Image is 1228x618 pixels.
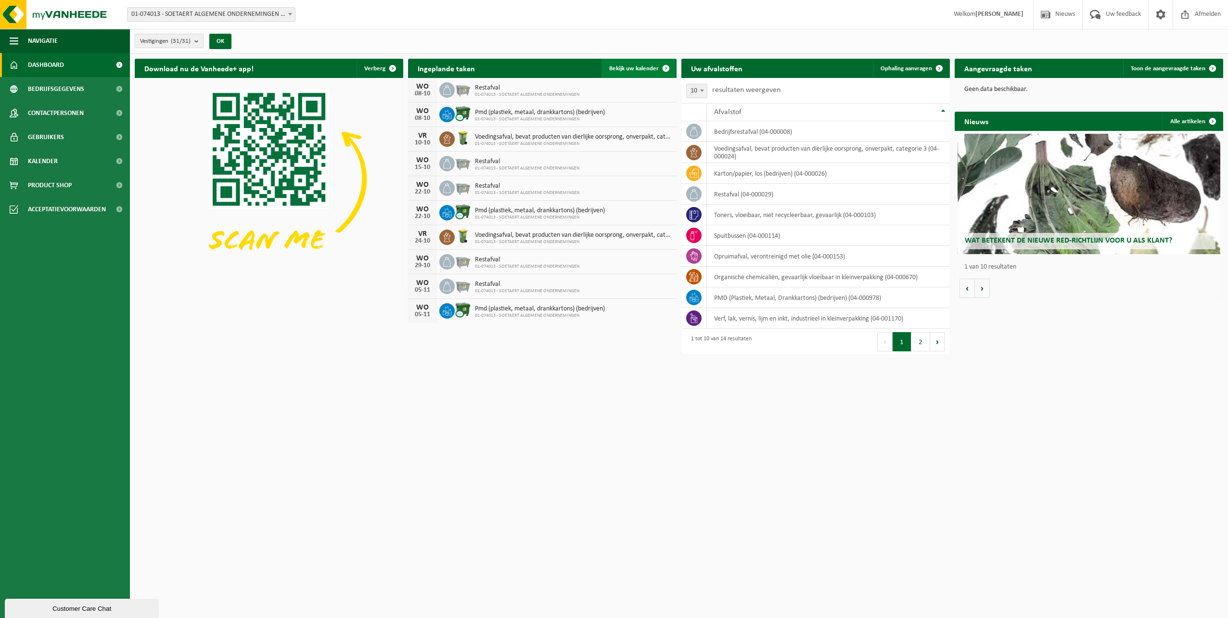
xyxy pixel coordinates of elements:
td: toners, vloeibaar, niet recycleerbaar, gevaarlijk (04-000103) [707,205,950,225]
img: WB-1100-CU [455,204,471,220]
button: Verberg [357,59,402,78]
div: 05-11 [413,311,432,318]
td: voedingsafval, bevat producten van dierlijke oorsprong, onverpakt, categorie 3 (04-000024) [707,142,950,163]
div: 08-10 [413,115,432,122]
a: Ophaling aanvragen [873,59,949,78]
div: WO [413,255,432,262]
span: 01-074013 - SOETAERT ALGEMENE ONDERNEMINGEN [475,92,579,98]
img: WB-2500-GAL-GY-01 [455,81,471,97]
div: 22-10 [413,189,432,195]
a: Wat betekent de nieuwe RED-richtlijn voor u als klant? [958,134,1221,254]
div: 29-10 [413,262,432,269]
div: 15-10 [413,164,432,171]
img: WB-1100-CU [455,105,471,122]
span: 01-074013 - SOETAERT ALGEMENE ONDERNEMINGEN [475,239,672,245]
span: 01-074013 - SOETAERT ALGEMENE ONDERNEMINGEN [475,190,579,196]
span: Restafval [475,281,579,288]
span: Vestigingen [140,34,191,49]
button: Volgende [975,279,990,298]
span: Pmd (plastiek, metaal, drankkartons) (bedrijven) [475,207,605,215]
button: Vestigingen(31/31) [135,34,204,48]
span: Kalender [28,149,58,173]
button: Previous [877,332,893,351]
h2: Aangevraagde taken [955,59,1042,77]
span: Pmd (plastiek, metaal, drankkartons) (bedrijven) [475,109,605,116]
label: resultaten weergeven [712,86,780,94]
button: 1 [893,332,911,351]
span: 01-074013 - SOETAERT ALGEMENE ONDERNEMINGEN [475,215,605,220]
div: 22-10 [413,213,432,220]
img: WB-0140-HPE-GN-50 [455,130,471,146]
a: Toon de aangevraagde taken [1123,59,1222,78]
h2: Download nu de Vanheede+ app! [135,59,263,77]
span: Restafval [475,182,579,190]
span: Navigatie [28,29,58,53]
div: WO [413,156,432,164]
div: 08-10 [413,90,432,97]
button: 2 [911,332,930,351]
span: 01-074013 - SOETAERT ALGEMENE ONDERNEMINGEN [475,288,579,294]
button: Next [930,332,945,351]
td: organische chemicaliën, gevaarlijk vloeibaar in kleinverpakking (04-000670) [707,267,950,287]
span: 01-074013 - SOETAERT ALGEMENE ONDERNEMINGEN [475,313,605,319]
span: Bedrijfsgegevens [28,77,84,101]
div: WO [413,279,432,287]
span: Restafval [475,256,579,264]
span: Voedingsafval, bevat producten van dierlijke oorsprong, onverpakt, categorie 3 [475,133,672,141]
td: spuitbussen (04-000114) [707,225,950,246]
h2: Ingeplande taken [408,59,485,77]
td: verf, lak, vernis, lijm en inkt, industrieel in kleinverpakking (04-001170) [707,308,950,329]
iframe: chat widget [5,597,161,618]
span: Contactpersonen [28,101,84,125]
span: Toon de aangevraagde taken [1131,65,1205,72]
span: Afvalstof [714,108,742,116]
td: karton/papier, los (bedrijven) (04-000026) [707,163,950,184]
span: 01-074013 - SOETAERT ALGEMENE ONDERNEMINGEN [475,264,579,270]
div: WO [413,107,432,115]
span: 10 [686,84,707,98]
span: 01-074013 - SOETAERT ALGEMENE ONDERNEMINGEN - OOSTENDE [128,8,295,21]
div: 05-11 [413,287,432,294]
div: WO [413,83,432,90]
img: WB-2500-GAL-GY-01 [455,154,471,171]
span: Restafval [475,84,579,92]
img: Download de VHEPlus App [135,78,403,280]
button: OK [209,34,231,49]
p: 1 van 10 resultaten [964,264,1218,270]
span: Bekijk uw kalender [609,65,659,72]
span: Dashboard [28,53,64,77]
span: Product Shop [28,173,72,197]
span: 01-074013 - SOETAERT ALGEMENE ONDERNEMINGEN [475,166,579,171]
td: restafval (04-000029) [707,184,950,205]
img: WB-0140-HPE-GN-50 [455,228,471,245]
button: Vorige [959,279,975,298]
span: Restafval [475,158,579,166]
div: WO [413,206,432,213]
strong: [PERSON_NAME] [975,11,1023,18]
div: 1 tot 10 van 14 resultaten [686,331,752,352]
td: bedrijfsrestafval (04-000008) [707,121,950,142]
img: WB-2500-GAL-GY-01 [455,277,471,294]
span: Acceptatievoorwaarden [28,197,106,221]
td: PMD (Plastiek, Metaal, Drankkartons) (bedrijven) (04-000978) [707,287,950,308]
td: opruimafval, verontreinigd met olie (04-000153) [707,246,950,267]
img: WB-2500-GAL-GY-01 [455,253,471,269]
p: Geen data beschikbaar. [964,86,1214,93]
div: VR [413,230,432,238]
span: 01-074013 - SOETAERT ALGEMENE ONDERNEMINGEN [475,116,605,122]
div: 10-10 [413,140,432,146]
span: Wat betekent de nieuwe RED-richtlijn voor u als klant? [965,237,1172,245]
h2: Nieuws [955,112,998,130]
div: 24-10 [413,238,432,245]
span: Pmd (plastiek, metaal, drankkartons) (bedrijven) [475,305,605,313]
a: Alle artikelen [1163,112,1222,131]
div: VR [413,132,432,140]
img: WB-2500-GAL-GY-01 [455,179,471,195]
div: WO [413,181,432,189]
span: Gebruikers [28,125,64,149]
span: 01-074013 - SOETAERT ALGEMENE ONDERNEMINGEN [475,141,672,147]
div: WO [413,304,432,311]
span: Ophaling aanvragen [881,65,932,72]
span: Voedingsafval, bevat producten van dierlijke oorsprong, onverpakt, categorie 3 [475,232,672,239]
